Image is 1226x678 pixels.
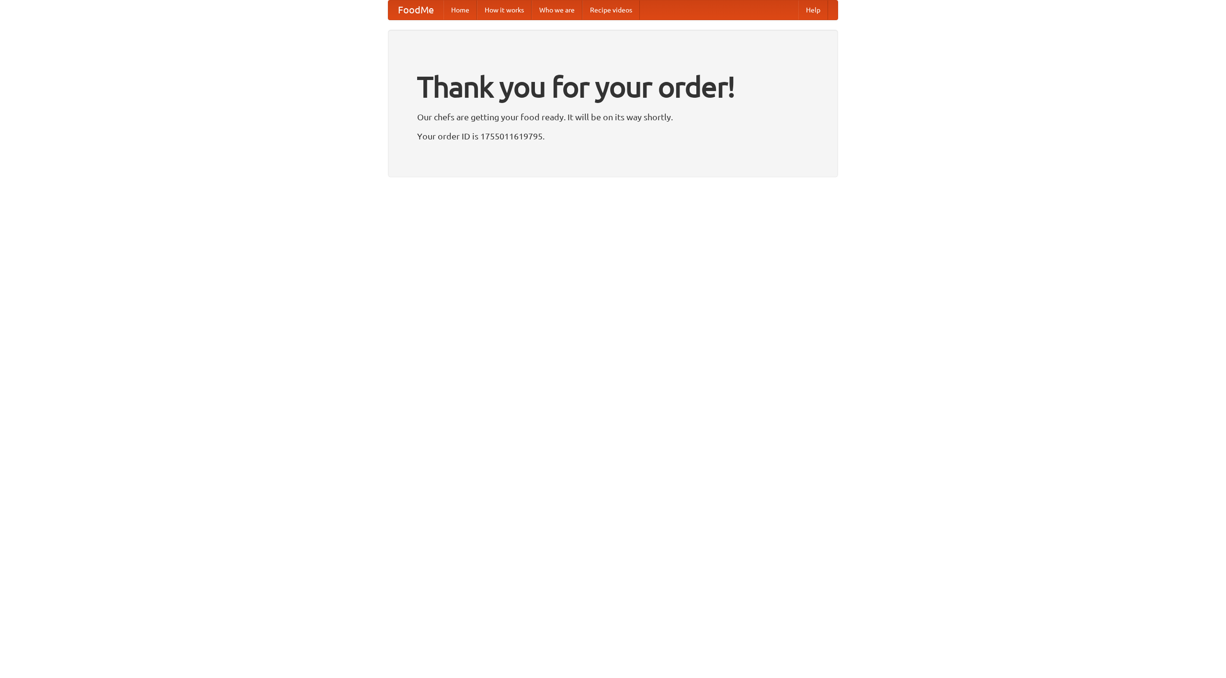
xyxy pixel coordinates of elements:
p: Our chefs are getting your food ready. It will be on its way shortly. [417,110,809,124]
p: Your order ID is 1755011619795. [417,129,809,143]
a: FoodMe [388,0,443,20]
h1: Thank you for your order! [417,64,809,110]
a: Home [443,0,477,20]
a: Help [798,0,828,20]
a: Who we are [532,0,582,20]
a: How it works [477,0,532,20]
a: Recipe videos [582,0,640,20]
